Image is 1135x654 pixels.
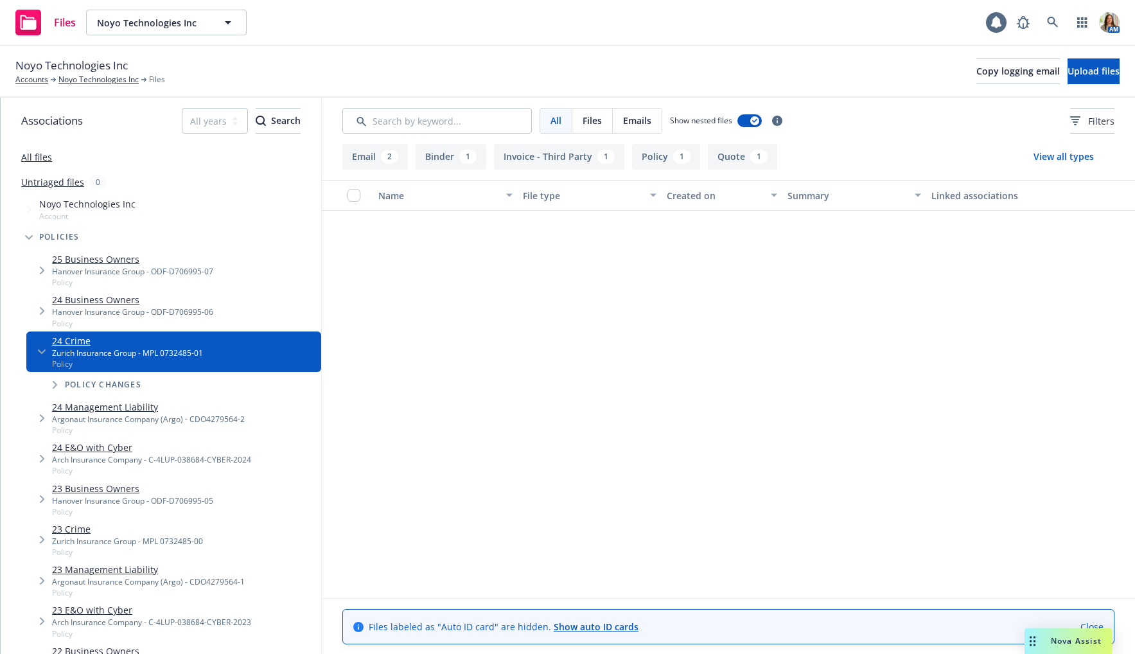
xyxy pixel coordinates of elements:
input: Search by keyword... [342,108,532,134]
button: Noyo Technologies Inc [86,10,247,35]
a: Files [10,4,81,40]
div: 1 [597,150,615,164]
a: Accounts [15,74,48,85]
button: Binder [416,144,486,170]
a: 24 Management Liability [52,400,245,414]
a: 23 Crime [52,522,203,536]
a: 25 Business Owners [52,252,213,266]
button: File type [518,180,662,211]
button: View all types [1013,144,1114,170]
input: Select all [348,189,360,202]
img: photo [1099,12,1120,33]
div: 2 [381,150,398,164]
a: 23 E&O with Cyber [52,603,251,617]
div: Summary [787,189,908,202]
svg: Search [256,116,266,126]
a: 24 E&O with Cyber [52,441,251,454]
div: Argonaut Insurance Company (Argo) - CDO4279564-2 [52,414,245,425]
span: Policy [52,587,245,598]
button: Linked associations [926,180,1071,211]
span: Noyo Technologies Inc [97,16,208,30]
span: Filters [1088,114,1114,128]
a: Noyo Technologies Inc [58,74,139,85]
a: 24 Business Owners [52,293,213,306]
button: Created on [662,180,782,211]
span: All [550,114,561,127]
button: Nova Assist [1025,628,1112,654]
div: Drag to move [1025,628,1041,654]
span: Show nested files [670,115,732,126]
div: Zurich Insurance Group - MPL 0732485-01 [52,348,203,358]
a: 23 Business Owners [52,482,213,495]
span: Files [54,17,76,28]
span: Policy [52,628,251,639]
span: Policy [52,506,213,517]
span: Policy [52,425,245,436]
div: Name [378,189,498,202]
a: Switch app [1069,10,1095,35]
span: Account [39,211,136,222]
span: Nova Assist [1051,635,1102,646]
span: Policy [52,547,203,558]
span: Policy [52,465,251,476]
div: Created on [667,189,762,202]
a: Untriaged files [21,175,84,189]
span: Emails [623,114,651,127]
button: Filters [1070,108,1114,134]
div: Search [256,109,301,133]
button: Policy [632,144,700,170]
button: Invoice - Third Party [494,144,624,170]
span: Policy [52,358,203,369]
span: Noyo Technologies Inc [15,57,128,74]
div: 1 [673,150,691,164]
div: Argonaut Insurance Company (Argo) - CDO4279564-1 [52,576,245,587]
span: Policies [39,233,80,241]
div: Zurich Insurance Group - MPL 0732485-00 [52,536,203,547]
span: Files labeled as "Auto ID card" are hidden. [369,620,638,633]
a: 24 Crime [52,334,203,348]
button: SearchSearch [256,108,301,134]
a: All files [21,151,52,163]
div: 1 [459,150,477,164]
a: 23 Management Liability [52,563,245,576]
button: Name [373,180,518,211]
a: Show auto ID cards [554,621,638,633]
button: Email [342,144,408,170]
button: Summary [782,180,927,211]
span: Policy changes [65,381,141,389]
a: Close [1080,620,1104,633]
a: Search [1040,10,1066,35]
span: Noyo Technologies Inc [39,197,136,211]
div: Hanover Insurance Group - ODF-D706995-05 [52,495,213,506]
div: Linked associations [931,189,1066,202]
span: Files [583,114,602,127]
button: Copy logging email [976,58,1060,84]
a: Report a Bug [1010,10,1036,35]
span: Copy logging email [976,65,1060,77]
span: Upload files [1068,65,1120,77]
button: Upload files [1068,58,1120,84]
span: Policy [52,277,213,288]
button: Quote [708,144,777,170]
span: Filters [1070,114,1114,128]
div: File type [523,189,643,202]
div: 0 [89,175,107,190]
span: Policy [52,318,213,329]
span: Files [149,74,165,85]
span: Associations [21,112,83,129]
div: Hanover Insurance Group - ODF-D706995-06 [52,306,213,317]
div: Arch Insurance Company - C-4LUP-038684-CYBER-2023 [52,617,251,628]
div: 1 [750,150,768,164]
div: Arch Insurance Company - C-4LUP-038684-CYBER-2024 [52,454,251,465]
div: Hanover Insurance Group - ODF-D706995-07 [52,266,213,277]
